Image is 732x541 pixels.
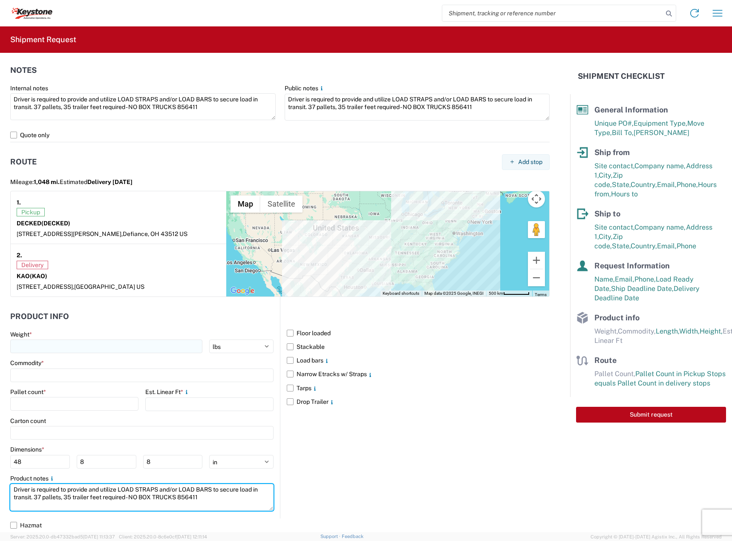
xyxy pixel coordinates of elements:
[594,209,620,218] span: Ship to
[594,327,618,335] span: Weight,
[17,208,45,216] span: Pickup
[10,359,44,367] label: Commodity
[679,327,700,335] span: Width,
[611,190,638,198] span: Hours to
[228,285,256,296] img: Google
[677,181,698,189] span: Phone,
[486,291,532,296] button: Map Scale: 500 km per 58 pixels
[10,84,48,92] label: Internal notes
[287,326,550,340] label: Floor loaded
[594,275,615,283] span: Name,
[83,534,115,539] span: [DATE] 11:13:37
[634,162,686,170] span: Company name,
[578,71,665,81] h2: Shipment Checklist
[119,534,207,539] span: Client: 2025.20.0-8c6e0cf
[287,395,550,409] label: Drop Trailer
[10,475,55,482] label: Product notes
[631,181,657,189] span: Country,
[342,534,363,539] a: Feedback
[287,367,550,381] label: Narrow Etracks w/ Straps
[612,242,631,250] span: State,
[320,534,342,539] a: Support
[17,197,21,208] strong: 1.
[60,178,133,185] span: Estimated
[594,162,634,170] span: Site contact,
[30,273,47,279] span: (KAO)
[599,233,613,241] span: City,
[518,158,542,166] span: Add stop
[594,356,617,365] span: Route
[287,340,550,354] label: Stackable
[634,129,689,137] span: [PERSON_NAME]
[10,66,37,75] h2: Notes
[489,291,503,296] span: 500 km
[576,407,726,423] button: Submit request
[17,283,74,290] span: [STREET_ADDRESS],
[10,158,37,166] h2: Route
[34,178,60,185] span: 1,048 mi.
[594,370,726,387] span: Pallet Count in Pickup Stops equals Pallet Count in delivery stops
[612,181,631,189] span: State,
[17,250,22,261] strong: 2.
[535,292,547,297] a: Terms
[10,312,69,321] h2: Product Info
[657,242,677,250] span: Email,
[231,196,260,213] button: Show street map
[615,275,634,283] span: Email,
[528,252,545,269] button: Zoom in
[594,119,634,127] span: Unique PO#,
[260,196,303,213] button: Show satellite imagery
[528,269,545,286] button: Zoom out
[87,178,133,185] span: Delivery [DATE]
[17,261,48,269] span: Delivery
[77,455,136,469] input: W
[528,190,545,207] button: Map camera controls
[594,370,635,378] span: Pallet Count,
[10,534,115,539] span: Server: 2025.20.0-db47332bad5
[442,5,663,21] input: Shipment, tracking or reference number
[634,119,687,127] span: Equipment Type,
[612,129,634,137] span: Bill To,
[287,381,550,395] label: Tarps
[10,388,46,396] label: Pallet count
[17,220,70,227] strong: DECKED
[383,291,419,296] button: Keyboard shortcuts
[700,327,723,335] span: Height,
[176,534,207,539] span: [DATE] 12:11:14
[17,230,123,237] span: [STREET_ADDRESS][PERSON_NAME],
[424,291,484,296] span: Map data ©2025 Google, INEGI
[10,331,32,338] label: Weight
[10,178,60,185] span: Mileage:
[657,181,677,189] span: Email,
[143,455,203,469] input: H
[599,171,613,179] span: City,
[285,84,325,92] label: Public notes
[594,148,630,157] span: Ship from
[10,446,44,453] label: Dimensions
[528,221,545,238] button: Drag Pegman onto the map to open Street View
[594,313,640,322] span: Product info
[634,275,656,283] span: Phone,
[591,533,722,541] span: Copyright © [DATE]-[DATE] Agistix Inc., All Rights Reserved
[594,223,634,231] span: Site contact,
[502,154,550,170] button: Add stop
[594,261,670,270] span: Request Information
[41,220,70,227] span: (DECKED)
[17,273,47,279] strong: KAO
[74,283,144,290] span: [GEOGRAPHIC_DATA] US
[228,285,256,296] a: Open this area in Google Maps (opens a new window)
[631,242,657,250] span: Country,
[145,388,190,396] label: Est. Linear Ft
[618,327,656,335] span: Commodity,
[634,223,686,231] span: Company name,
[287,354,550,367] label: Load bars
[677,242,696,250] span: Phone
[656,327,679,335] span: Length,
[10,455,70,469] input: L
[611,285,674,293] span: Ship Deadline Date,
[10,417,46,425] label: Carton count
[123,230,187,237] span: Defiance, OH 43512 US
[594,105,668,114] span: General Information
[10,35,76,45] h2: Shipment Request
[10,518,550,532] label: Hazmat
